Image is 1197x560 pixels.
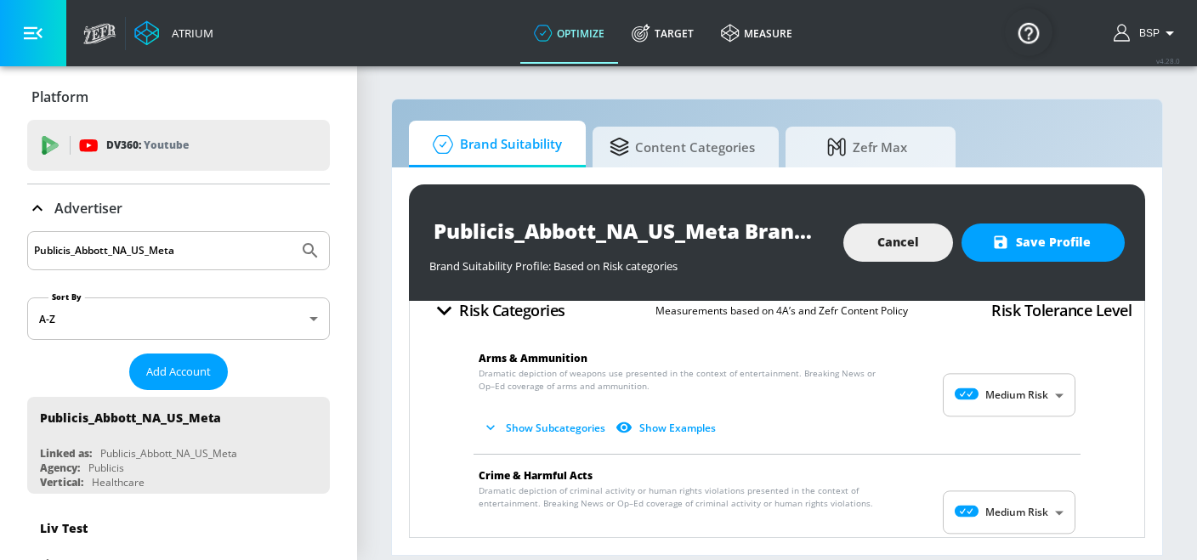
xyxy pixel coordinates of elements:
[479,351,587,365] span: Arms & Ammunition
[134,20,213,46] a: Atrium
[100,446,237,461] div: Publicis_Abbott_NA_US_Meta
[803,127,932,167] span: Zefr Max
[40,520,88,536] div: Liv Test
[144,136,189,154] p: Youtube
[165,25,213,41] div: Atrium
[48,291,85,303] label: Sort By
[292,232,329,269] button: Submit Search
[146,362,211,382] span: Add Account
[610,127,755,167] span: Content Categories
[426,124,562,165] span: Brand Suitability
[27,184,330,232] div: Advertiser
[40,475,83,489] div: Vertical:
[459,298,565,322] h4: Risk Categories
[612,414,723,442] button: Show Examples
[34,240,292,262] input: Search by name
[962,223,1125,262] button: Save Profile
[27,397,330,494] div: Publicis_Abbott_NA_US_MetaLinked as:Publicis_Abbott_NA_US_MetaAgency:PublicisVertical:Healthcare
[479,414,612,442] button: Show Subcategories
[479,367,877,393] span: Dramatic depiction of weapons use presented in the context of entertainment. Breaking News or Op–...
[996,232,1091,253] span: Save Profile
[423,291,572,331] button: Risk Categories
[27,120,330,171] div: DV360: Youtube
[129,354,228,390] button: Add Account
[429,250,826,274] div: Brand Suitability Profile: Based on Risk categories
[985,505,1048,520] p: Medium Risk
[1132,27,1160,39] span: BSP
[612,531,723,559] button: Show Examples
[479,484,877,510] span: Dramatic depiction of criminal activity or human rights violations presented in the context of en...
[54,199,122,218] p: Advertiser
[1156,56,1180,65] span: v 4.28.0
[479,468,593,483] span: Crime & Harmful Acts
[1005,8,1052,56] button: Open Resource Center
[40,410,221,426] div: Publicis_Abbott_NA_US_Meta
[31,88,88,106] p: Platform
[991,298,1132,322] h4: Risk Tolerance Level
[88,461,124,475] div: Publicis
[877,232,919,253] span: Cancel
[479,531,612,559] button: Show Subcategories
[27,73,330,121] div: Platform
[655,302,908,320] p: Measurements based on 4A’s and Zefr Content Policy
[1114,23,1180,43] button: BSP
[618,3,707,64] a: Target
[520,3,618,64] a: optimize
[40,461,80,475] div: Agency:
[92,475,145,489] div: Healthcare
[843,223,953,262] button: Cancel
[985,387,1048,403] p: Medium Risk
[40,446,92,461] div: Linked as:
[707,3,806,64] a: measure
[27,297,330,340] div: A-Z
[106,136,189,155] p: DV360:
